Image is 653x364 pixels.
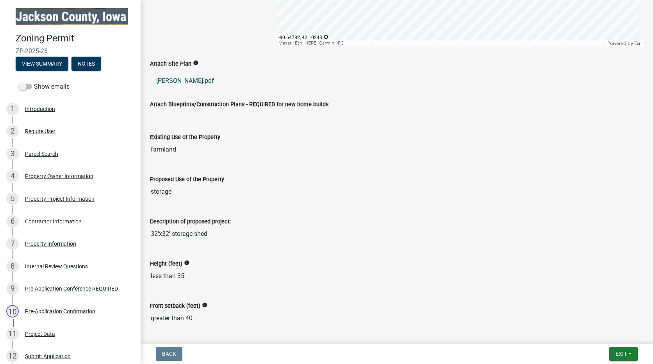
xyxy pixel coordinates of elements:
[634,41,642,46] a: Esri
[6,148,19,160] div: 3
[25,196,95,202] div: Property Project Information
[6,237,19,250] div: 7
[16,8,128,25] img: Jackson County, Iowa
[6,170,19,182] div: 4
[150,261,182,267] label: Height (feet)
[6,103,19,115] div: 1
[6,215,19,228] div: 6
[25,241,76,246] div: Property Information
[193,60,198,66] i: info
[25,264,88,269] div: Internal Review Questions
[150,71,644,90] a: [PERSON_NAME].pdf
[16,47,125,55] span: ZP-2025-23
[16,61,68,67] wm-modal-confirm: Summary
[6,193,19,205] div: 5
[25,309,95,314] div: Pre-Application Confirmation
[6,282,19,295] div: 9
[162,351,176,357] span: Back
[19,82,70,91] label: Show emails
[25,286,118,291] div: Pre-Application Conference REQUIRED
[71,57,101,71] button: Notes
[277,40,606,46] div: Maxar | Esri, HERE, Garmin, iPC
[25,353,71,359] div: Submit Application
[150,219,231,225] label: Description of proposed project:
[16,33,134,44] h4: Zoning Permit
[6,350,19,362] div: 12
[184,260,189,266] i: info
[6,260,19,273] div: 8
[25,331,55,337] div: Project Data
[150,102,328,107] label: Attach Blueprints/Construction Plans - REQUIRED for new home builds
[25,173,93,179] div: Property Owner Information
[150,303,200,309] label: Front setback (feet)
[150,135,220,140] label: Existing Use of the Property
[6,305,19,318] div: 10
[605,40,644,46] div: Powered by
[25,128,55,134] div: Require User
[150,61,191,67] label: Attach Site Plan
[16,57,68,71] button: View Summary
[609,347,638,361] button: Exit
[156,347,182,361] button: Back
[616,351,627,357] span: Exit
[25,151,58,157] div: Parcel Search
[25,106,55,112] div: Introduction
[150,177,224,182] label: Proposed Use of the Property
[6,125,19,137] div: 2
[25,219,82,224] div: Contractor Information
[71,61,101,67] wm-modal-confirm: Notes
[6,328,19,340] div: 11
[202,302,207,308] i: info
